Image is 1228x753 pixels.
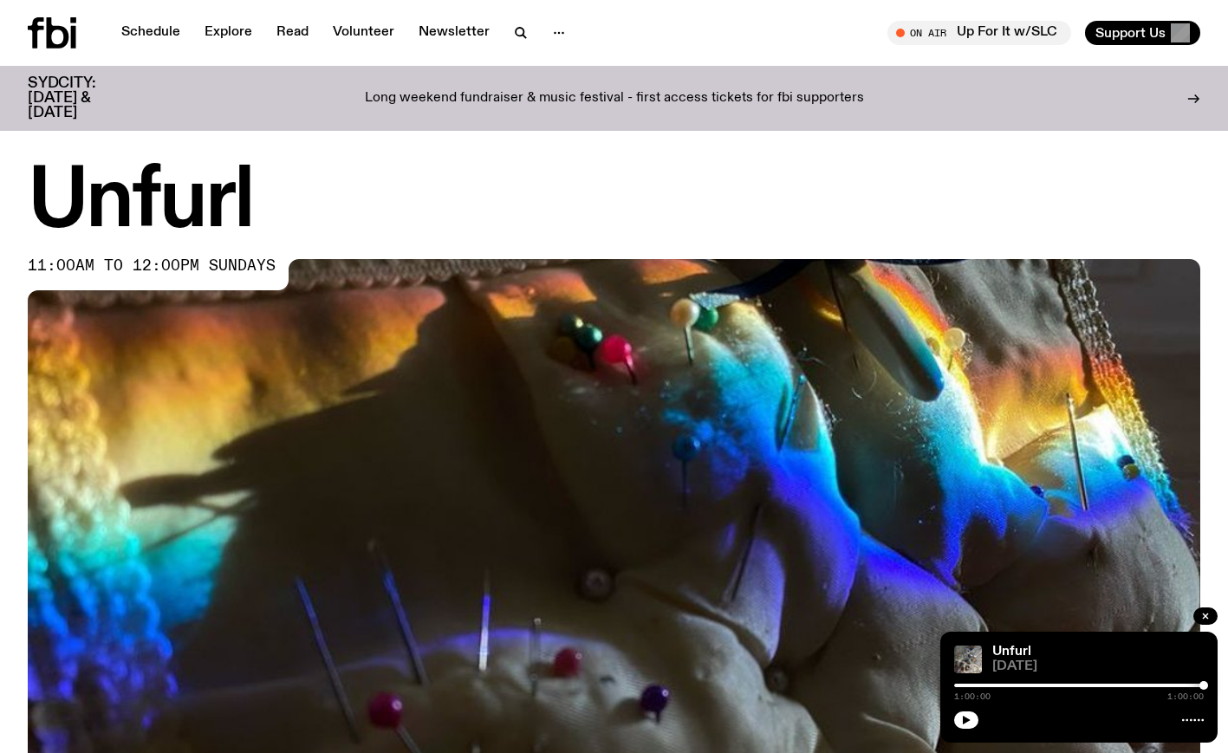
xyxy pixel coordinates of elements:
button: On AirUp For It w/SLC [887,21,1071,45]
p: Long weekend fundraiser & music festival - first access tickets for fbi supporters [365,91,864,107]
a: Read [266,21,319,45]
h3: SYDCITY: [DATE] & [DATE] [28,76,139,120]
a: Unfurl [992,645,1031,659]
span: 1:00:00 [954,692,991,701]
span: 11:00am to 12:00pm sundays [28,259,276,273]
a: Volunteer [322,21,405,45]
h1: Unfurl [28,164,1200,242]
span: [DATE] [992,660,1204,673]
a: Explore [194,21,263,45]
button: Support Us [1085,21,1200,45]
a: Schedule [111,21,191,45]
a: Newsletter [408,21,500,45]
span: Support Us [1095,25,1166,41]
span: 1:00:00 [1167,692,1204,701]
